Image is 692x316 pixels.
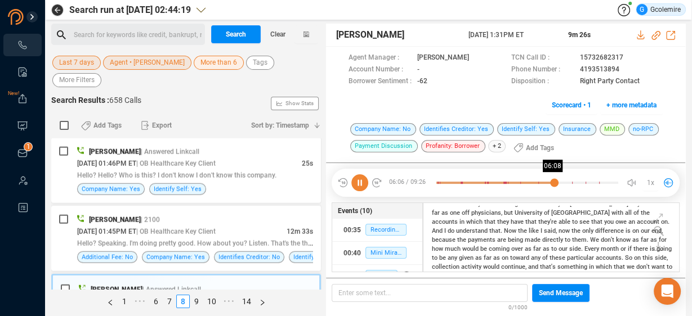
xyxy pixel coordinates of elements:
p: 1 [26,143,30,154]
span: to [432,254,439,261]
span: understand [456,227,489,234]
span: do [448,227,456,234]
span: [PERSON_NAME] [89,216,141,224]
button: Search [211,25,261,43]
span: as [662,200,669,207]
span: Export [152,116,172,134]
span: Identify Self: Yes [293,252,341,263]
li: 8 [176,295,190,308]
li: 7 [163,295,176,308]
span: in [459,218,466,225]
span: that [525,218,538,225]
span: G [640,4,644,15]
span: want [651,263,667,270]
span: much [445,245,462,252]
span: coming [489,245,511,252]
button: left [103,295,118,308]
span: now [559,227,572,234]
span: off [462,209,471,216]
span: which [596,263,614,270]
span: of [542,254,550,261]
span: continue, [501,263,528,270]
span: our [559,245,569,252]
span: be [480,245,489,252]
span: side, [655,254,668,261]
span: Now [504,227,518,234]
button: Send Message [532,284,590,302]
span: to [551,245,559,252]
span: Agent Manager : [349,52,412,64]
span: see [579,218,591,225]
button: right [255,295,270,308]
span: said, [544,227,559,234]
span: 15732682317 [580,52,623,64]
span: particular [567,254,596,261]
span: owe [615,218,628,225]
span: | 2100 [141,216,160,224]
span: left [107,299,114,306]
span: on [502,254,510,261]
span: account [637,218,661,225]
li: 10 [203,295,220,308]
li: Next Page [255,295,270,308]
span: TCN Call ID : [511,52,574,64]
span: [DATE] 01:45PM ET [77,228,136,236]
span: Phone Number : [511,64,574,76]
div: 06:08 [543,160,562,172]
span: with [611,209,625,216]
div: 00:40 [343,244,361,262]
button: Show Stats [271,97,319,110]
span: Disposition : [511,76,574,88]
span: Additional Fee: No [82,252,133,263]
span: More Filters [59,73,95,87]
span: given [459,254,475,261]
span: 0/1000 [508,302,528,312]
span: able [559,218,572,225]
span: as [650,236,659,243]
span: 25s [302,160,313,168]
span: Events (10) [338,206,372,216]
span: Profanity: Borrower [421,140,485,152]
span: 4193513894 [580,64,619,76]
div: Open Intercom Messenger [654,278,681,305]
a: 10 [204,295,220,308]
span: would [483,263,501,270]
span: Company Name: Yes [82,184,140,195]
span: Sort by: Timestamp [251,116,309,134]
span: this [642,254,655,261]
li: Inbox [3,142,42,164]
span: Agent • [PERSON_NAME] [110,56,185,70]
span: Every [584,245,601,252]
span: 12m 33s [287,228,313,236]
a: 6 [150,295,162,308]
span: Identifies Creditor: No [218,252,280,263]
span: over [511,245,525,252]
span: them. [572,236,590,243]
span: all [625,209,633,216]
span: don't [601,236,616,243]
span: to [572,218,579,225]
span: 06:06 / 09:26 [382,174,436,191]
span: on [634,254,642,261]
span: far [533,245,543,252]
li: 14 [238,295,255,308]
span: an [628,218,637,225]
button: Add Tags [507,139,561,157]
a: New! [17,93,28,105]
span: [PERSON_NAME] [89,148,141,156]
span: any [531,254,542,261]
span: we [627,263,636,270]
span: Add Tags [93,116,122,134]
span: Mini Miranda [365,247,407,259]
span: as [441,209,450,216]
span: that. [489,227,504,234]
span: [GEOGRAPHIC_DATA] [551,209,611,216]
span: being [508,236,525,243]
span: And [432,227,444,234]
span: Payment Discussion [350,140,418,152]
button: 00:35Recording Disclosure [332,219,422,241]
span: the [457,236,468,243]
span: | OB Healthcare Key Client [136,160,216,168]
span: that's [540,263,557,270]
span: | OB Healthcare Key Client [136,228,216,236]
